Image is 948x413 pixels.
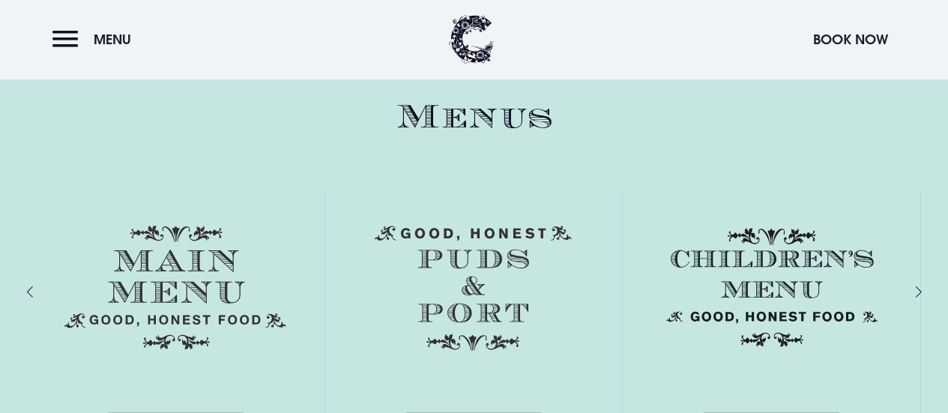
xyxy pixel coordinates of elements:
[375,226,572,352] img: Menu puds and port
[660,226,882,350] img: Childrens Menu 1
[896,280,910,302] div: Next slide
[27,97,921,137] h2: Menus
[806,23,896,55] button: Book Now
[449,15,494,64] img: Clandeboye Lodge
[52,23,139,55] button: Menu
[94,31,131,48] span: Menu
[38,280,52,302] div: Previous slide
[64,226,286,350] img: Menu main menu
